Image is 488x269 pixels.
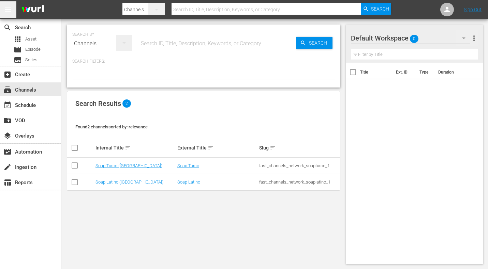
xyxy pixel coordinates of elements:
span: Overlays [3,132,12,140]
span: Found 2 channels sorted by: relevance [75,124,148,129]
button: Search [296,37,332,49]
button: Search [361,3,391,15]
a: Soap Latino [177,179,200,185]
th: Duration [434,63,475,82]
div: fast_channels_network_soapturco_1 [259,163,339,168]
span: VOD [3,116,12,125]
span: Search Results [75,99,121,108]
span: sort [125,145,131,151]
button: more_vert [470,30,478,46]
span: Channels [3,86,12,94]
span: Create [3,70,12,79]
span: sort [270,145,276,151]
span: Asset [14,35,22,43]
span: Search [306,37,332,49]
span: Search [3,23,12,32]
p: Search Filters: [72,59,335,64]
span: 0 [410,32,418,46]
span: sort [208,145,214,151]
div: Internal Title [95,144,175,152]
div: Default Workspace [351,29,472,48]
div: Slug [259,144,339,152]
a: Soap Turco [177,163,199,168]
th: Title [360,63,392,82]
span: menu [4,5,12,14]
span: Schedule [3,101,12,109]
img: ans4CAIJ8jUAAAAAAAAAAAAAAAAAAAAAAAAgQb4GAAAAAAAAAAAAAAAAAAAAAAAAJMjXAAAAAAAAAAAAAAAAAAAAAAAAgAT5G... [16,2,49,18]
div: Channels [72,34,132,53]
span: Series [25,57,38,63]
span: Episode [14,46,22,54]
a: Sign Out [464,7,482,12]
span: Reports [3,178,12,187]
span: Automation [3,148,12,156]
span: Asset [25,36,36,43]
th: Type [415,63,434,82]
div: fast_channels_network_soaplatino_1 [259,179,339,185]
div: External Title [177,144,257,152]
span: Ingestion [3,163,12,171]
a: Soap Turco ([GEOGRAPHIC_DATA]) [95,163,162,168]
span: more_vert [470,34,478,42]
span: Series [14,56,22,64]
span: 2 [122,99,131,108]
span: Search [371,3,389,15]
span: Episode [25,46,41,53]
th: Ext. ID [392,63,416,82]
a: Soap Latino ([GEOGRAPHIC_DATA]) [95,179,163,185]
